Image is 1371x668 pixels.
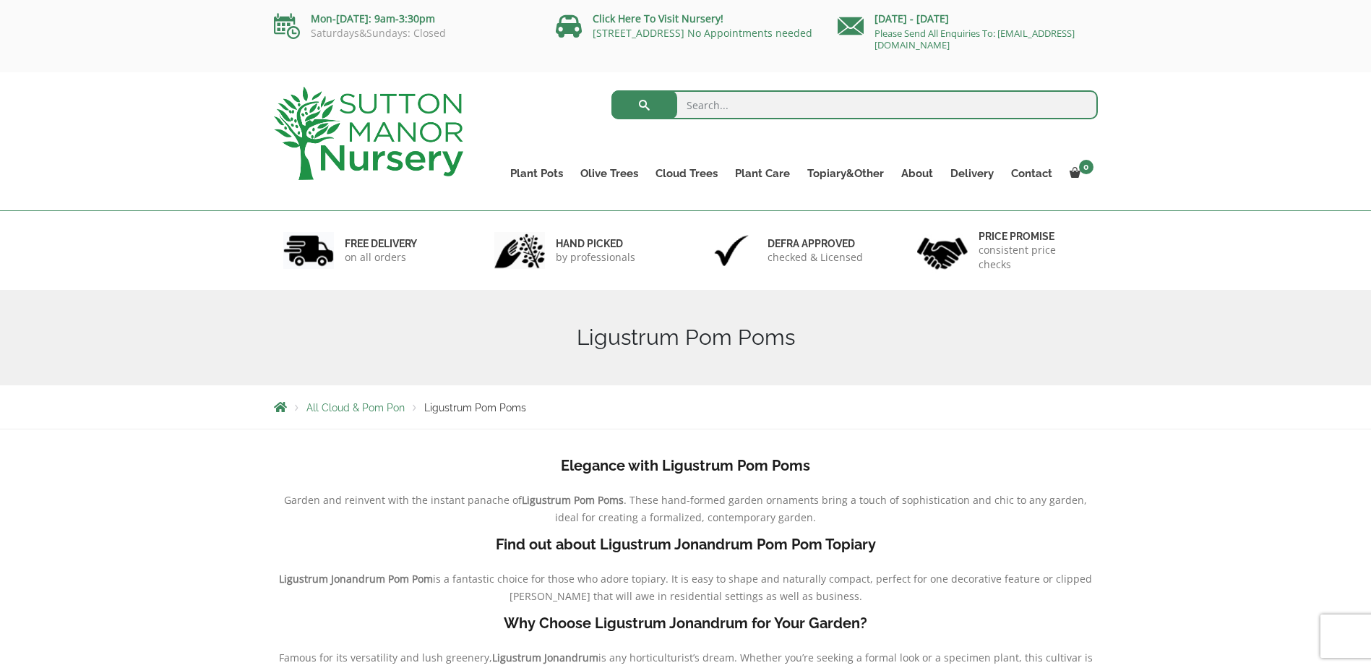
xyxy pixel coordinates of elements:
[274,27,534,39] p: Saturdays&Sundays: Closed
[345,250,417,265] p: on all orders
[345,237,417,250] h6: FREE DELIVERY
[274,401,1098,413] nav: Breadcrumbs
[274,325,1098,351] h1: Ligustrum Pom Poms
[494,232,545,269] img: 2.jpg
[979,243,1088,272] p: consistent price checks
[433,572,1092,603] span: is a fantastic choice for those who adore topiary. It is easy to shape and naturally compact, per...
[274,10,534,27] p: Mon-[DATE]: 9am-3:30pm
[1079,160,1093,174] span: 0
[593,26,812,40] a: [STREET_ADDRESS] No Appointments needed
[561,457,810,474] b: Elegance with Ligustrum Pom Poms
[556,237,635,250] h6: hand picked
[768,250,863,265] p: checked & Licensed
[274,87,463,180] img: logo
[706,232,757,269] img: 3.jpg
[283,232,334,269] img: 1.jpg
[611,90,1098,119] input: Search...
[1061,163,1098,184] a: 0
[572,163,647,184] a: Olive Trees
[556,250,635,265] p: by professionals
[504,615,867,632] b: Why Choose Ligustrum Jonandrum for Your Garden?
[279,572,433,586] b: Ligustrum Jonandrum Pom Pom
[838,10,1098,27] p: [DATE] - [DATE]
[1002,163,1061,184] a: Contact
[979,230,1088,243] h6: Price promise
[424,402,526,414] span: Ligustrum Pom Poms
[492,651,598,664] b: Ligustrum Jonandrum
[647,163,726,184] a: Cloud Trees
[593,12,723,25] a: Click Here To Visit Nursery!
[942,163,1002,184] a: Delivery
[799,163,893,184] a: Topiary&Other
[893,163,942,184] a: About
[726,163,799,184] a: Plant Care
[279,651,492,664] span: Famous for its versatility and lush greenery,
[522,493,624,507] b: Ligustrum Pom Poms
[496,536,876,553] b: Find out about Ligustrum Jonandrum Pom Pom Topiary
[502,163,572,184] a: Plant Pots
[874,27,1075,51] a: Please Send All Enquiries To: [EMAIL_ADDRESS][DOMAIN_NAME]
[555,493,1087,524] span: . These hand-formed garden ornaments bring a touch of sophistication and chic to any garden, idea...
[284,493,522,507] span: Garden and reinvent with the instant panache of
[768,237,863,250] h6: Defra approved
[306,402,405,414] a: All Cloud & Pom Pon
[917,228,968,273] img: 4.jpg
